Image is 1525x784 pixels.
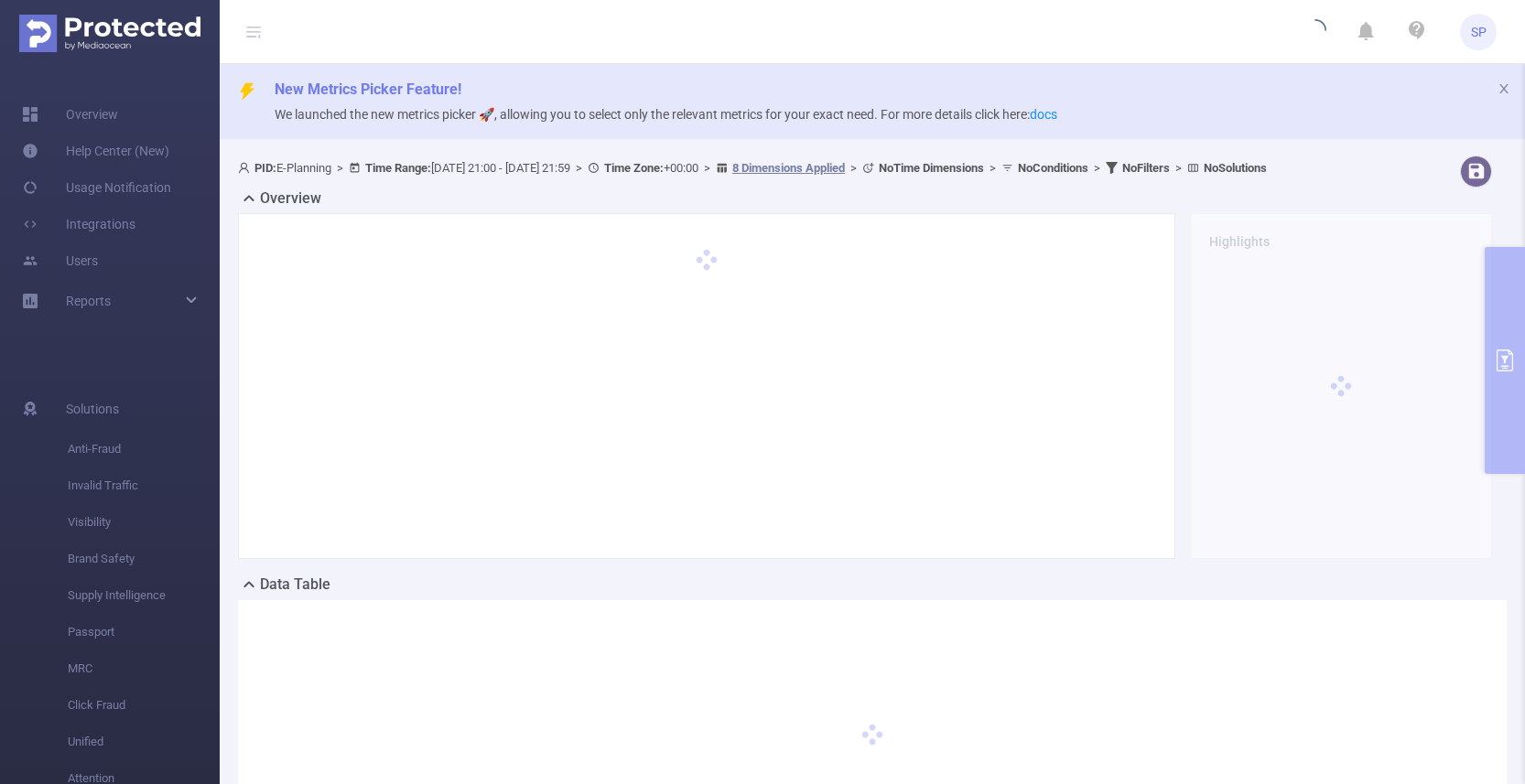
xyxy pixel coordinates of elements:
[22,242,98,279] a: Users
[22,206,135,242] a: Integrations
[68,614,220,650] span: Passport
[845,161,862,175] span: >
[1498,79,1510,99] button: icon: close
[1304,19,1326,45] i: icon: loading
[68,541,220,577] span: Brand Safety
[22,133,169,169] a: Help Center (New)
[1088,161,1106,175] span: >
[1018,161,1088,175] b: No Conditions
[260,188,321,209] h2: Overview
[68,577,220,614] span: Supply Intelligence
[68,431,220,467] span: Anti-Fraud
[68,504,220,541] span: Visibility
[66,391,119,427] span: Solutions
[732,161,845,175] u: 8 Dimensions Applied
[1030,107,1057,122] a: docs
[254,161,276,175] b: PID:
[604,161,664,175] b: Time Zone:
[68,467,220,504] span: Invalid Traffic
[570,161,588,175] span: >
[22,96,118,133] a: Overview
[22,169,171,206] a: Usage Notification
[1498,82,1510,95] i: icon: close
[275,81,461,98] span: New Metrics Picker Feature!
[1122,161,1170,175] b: No Filters
[68,724,220,760] span: Unified
[260,574,330,596] h2: Data Table
[331,161,349,175] span: >
[238,161,1267,175] span: E-Planning [DATE] 21:00 - [DATE] 21:59 +00:00
[238,82,256,101] i: icon: thunderbolt
[68,650,220,687] span: MRC
[365,161,431,175] b: Time Range:
[238,162,254,174] i: icon: user
[698,161,716,175] span: >
[19,15,200,52] img: Protected Media
[879,161,984,175] b: No Time Dimensions
[68,687,220,724] span: Click Fraud
[1204,161,1267,175] b: No Solutions
[66,283,111,319] a: Reports
[1170,161,1187,175] span: >
[66,294,111,308] span: Reports
[984,161,1001,175] span: >
[1471,14,1487,50] span: SP
[275,107,1057,122] span: We launched the new metrics picker 🚀, allowing you to select only the relevant metrics for your e...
